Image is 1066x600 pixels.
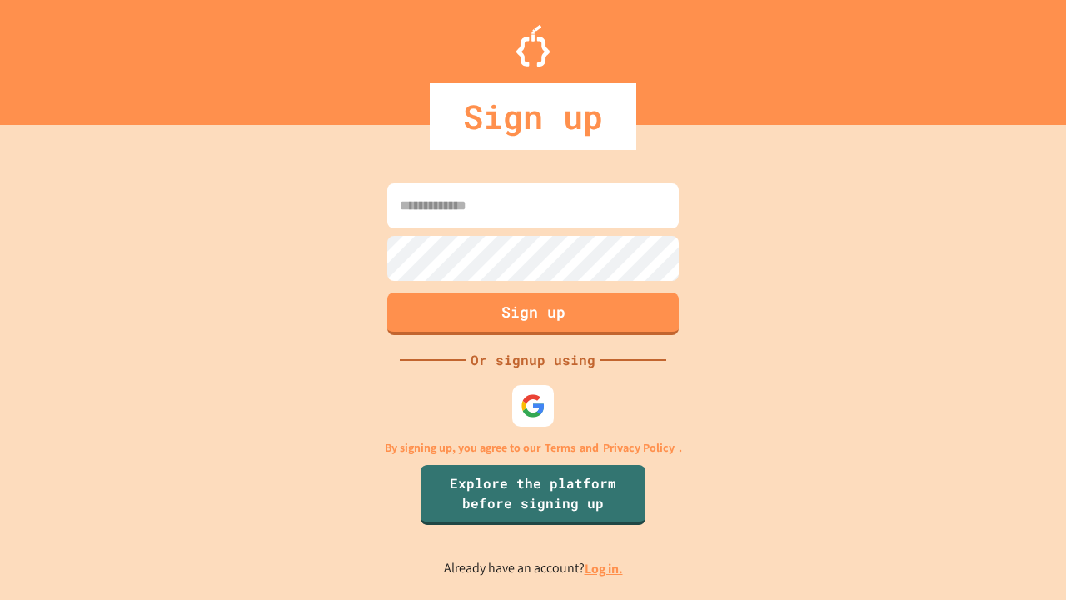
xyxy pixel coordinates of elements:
[516,25,550,67] img: Logo.svg
[545,439,575,457] a: Terms
[585,560,623,577] a: Log in.
[466,350,600,370] div: Or signup using
[385,439,682,457] p: By signing up, you agree to our and .
[430,83,636,150] div: Sign up
[444,558,623,579] p: Already have an account?
[421,465,645,525] a: Explore the platform before signing up
[387,292,679,335] button: Sign up
[521,393,545,418] img: google-icon.svg
[603,439,675,457] a: Privacy Policy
